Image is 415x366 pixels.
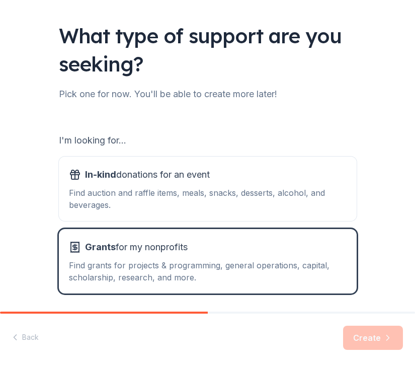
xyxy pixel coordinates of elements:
div: Find auction and raffle items, meals, snacks, desserts, alcohol, and beverages. [69,187,347,211]
span: In-kind [85,169,116,180]
div: What type of support are you seeking? [59,22,357,78]
span: for my nonprofits [85,239,188,255]
button: In-kinddonations for an eventFind auction and raffle items, meals, snacks, desserts, alcohol, and... [59,157,357,221]
button: Grantsfor my nonprofitsFind grants for projects & programming, general operations, capital, schol... [59,229,357,294]
span: donations for an event [85,167,210,183]
div: Pick one for now. You'll be able to create more later! [59,86,357,102]
div: I'm looking for... [59,132,357,149]
div: Find grants for projects & programming, general operations, capital, scholarship, research, and m... [69,259,347,283]
span: Grants [85,242,116,252]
